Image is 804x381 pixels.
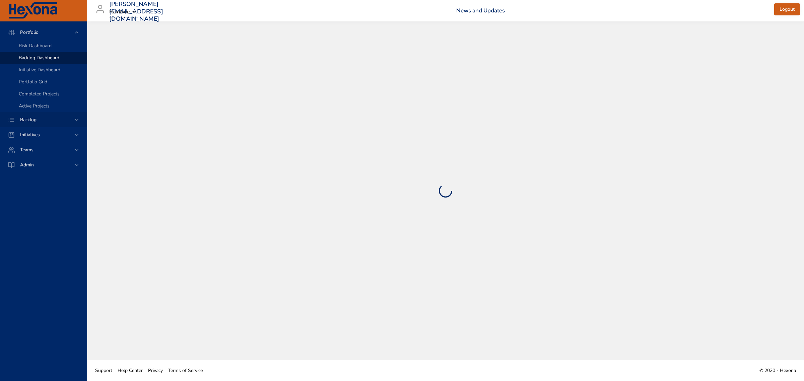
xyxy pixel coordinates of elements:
span: Logout [780,5,795,14]
a: Help Center [115,363,145,378]
span: Active Projects [19,103,50,109]
button: Logout [774,3,800,16]
span: Portfolio Grid [19,79,47,85]
span: Admin [15,162,39,168]
a: News and Updates [456,7,505,14]
span: Privacy [148,367,163,374]
span: Risk Dashboard [19,43,52,49]
span: Initiatives [15,132,45,138]
a: Support [92,363,115,378]
span: Portfolio [15,29,44,35]
a: Privacy [145,363,165,378]
span: Terms of Service [168,367,203,374]
span: Teams [15,147,39,153]
span: Support [95,367,112,374]
span: © 2020 - Hexona [759,367,796,374]
span: Initiative Dashboard [19,67,60,73]
img: Hexona [8,2,58,19]
h3: [PERSON_NAME][EMAIL_ADDRESS][DOMAIN_NAME] [109,1,163,22]
a: Terms of Service [165,363,205,378]
span: Completed Projects [19,91,60,97]
span: Help Center [118,367,143,374]
span: Backlog Dashboard [19,55,59,61]
div: Raintree [109,7,138,17]
span: Backlog [15,117,42,123]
